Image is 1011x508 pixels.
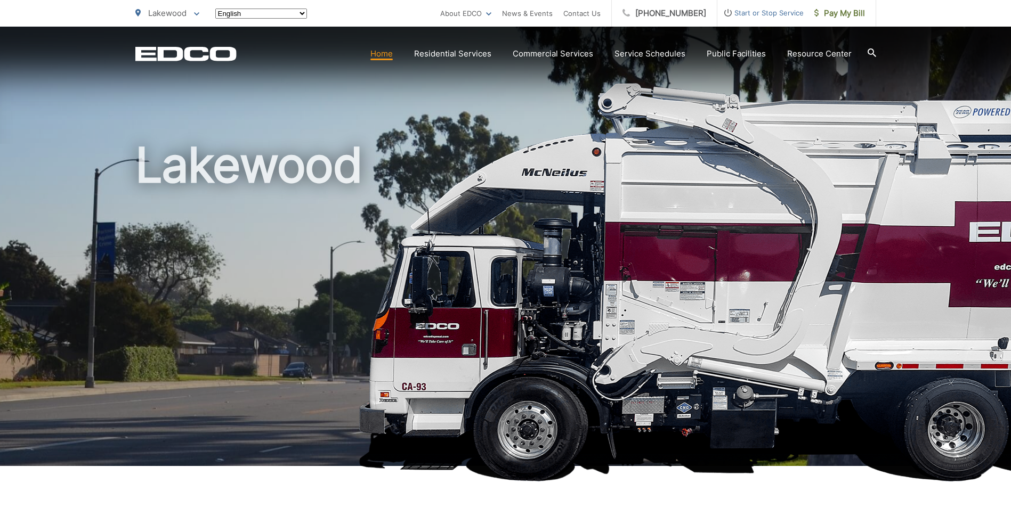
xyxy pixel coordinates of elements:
a: Home [370,47,393,60]
a: Service Schedules [614,47,685,60]
a: Public Facilities [707,47,766,60]
a: Commercial Services [513,47,593,60]
h1: Lakewood [135,138,876,476]
span: Lakewood [148,8,187,18]
a: News & Events [502,7,553,20]
a: Residential Services [414,47,491,60]
a: Contact Us [563,7,601,20]
a: Resource Center [787,47,852,60]
span: Pay My Bill [814,7,865,20]
a: EDCD logo. Return to the homepage. [135,46,237,61]
select: Select a language [215,9,307,19]
a: About EDCO [440,7,491,20]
